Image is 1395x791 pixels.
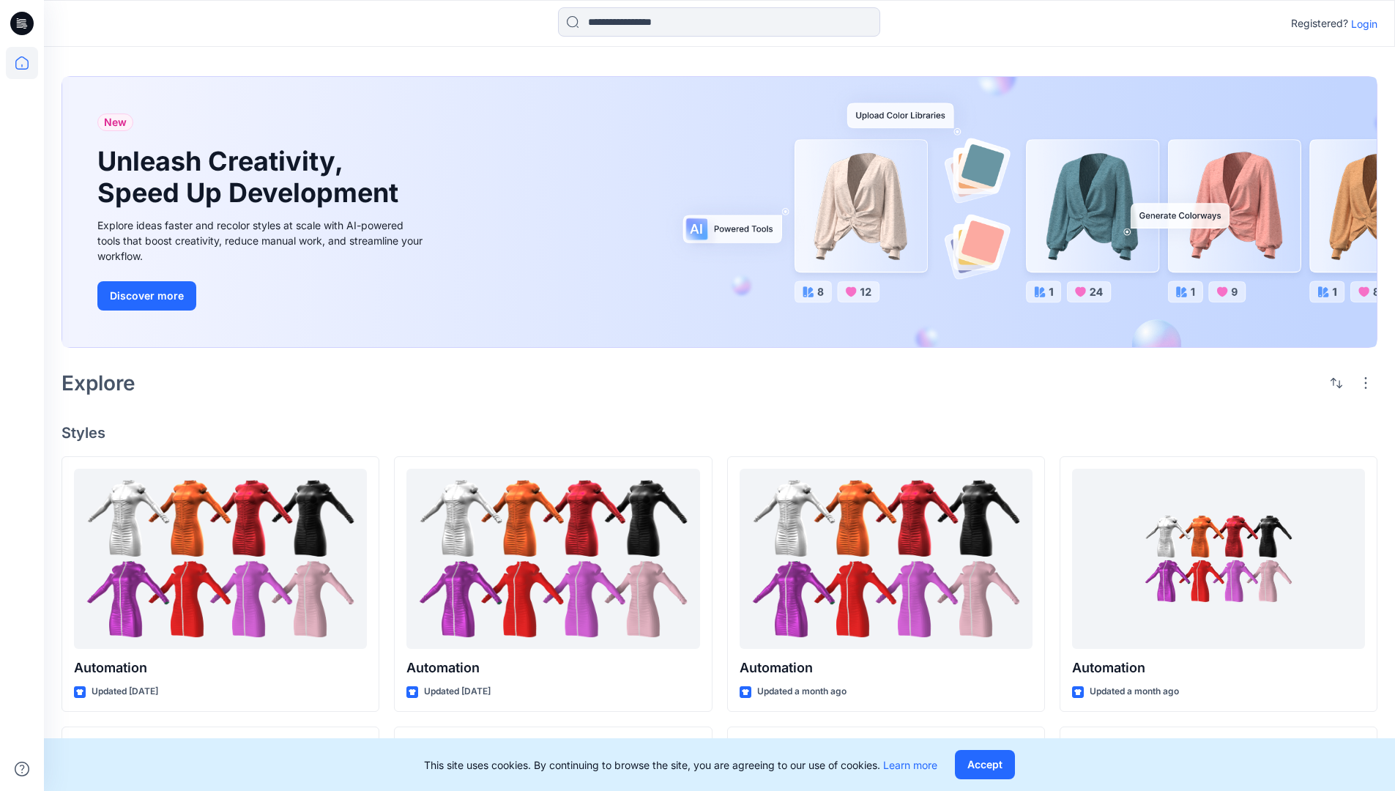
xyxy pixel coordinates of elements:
p: Updated a month ago [1090,684,1179,699]
a: Automation [406,469,699,650]
p: Updated a month ago [757,684,847,699]
h1: Unleash Creativity, Speed Up Development [97,146,405,209]
span: New [104,114,127,131]
p: Updated [DATE] [424,684,491,699]
a: Learn more [883,759,937,771]
p: Updated [DATE] [92,684,158,699]
p: Registered? [1291,15,1348,32]
h2: Explore [62,371,135,395]
p: Automation [406,658,699,678]
h4: Styles [62,424,1377,442]
a: Automation [740,469,1033,650]
p: This site uses cookies. By continuing to browse the site, you are agreeing to our use of cookies. [424,757,937,773]
p: Automation [1072,658,1365,678]
p: Login [1351,16,1377,31]
a: Automation [1072,469,1365,650]
button: Discover more [97,281,196,311]
div: Explore ideas faster and recolor styles at scale with AI-powered tools that boost creativity, red... [97,218,427,264]
a: Automation [74,469,367,650]
p: Automation [74,658,367,678]
p: Automation [740,658,1033,678]
a: Discover more [97,281,427,311]
button: Accept [955,750,1015,779]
